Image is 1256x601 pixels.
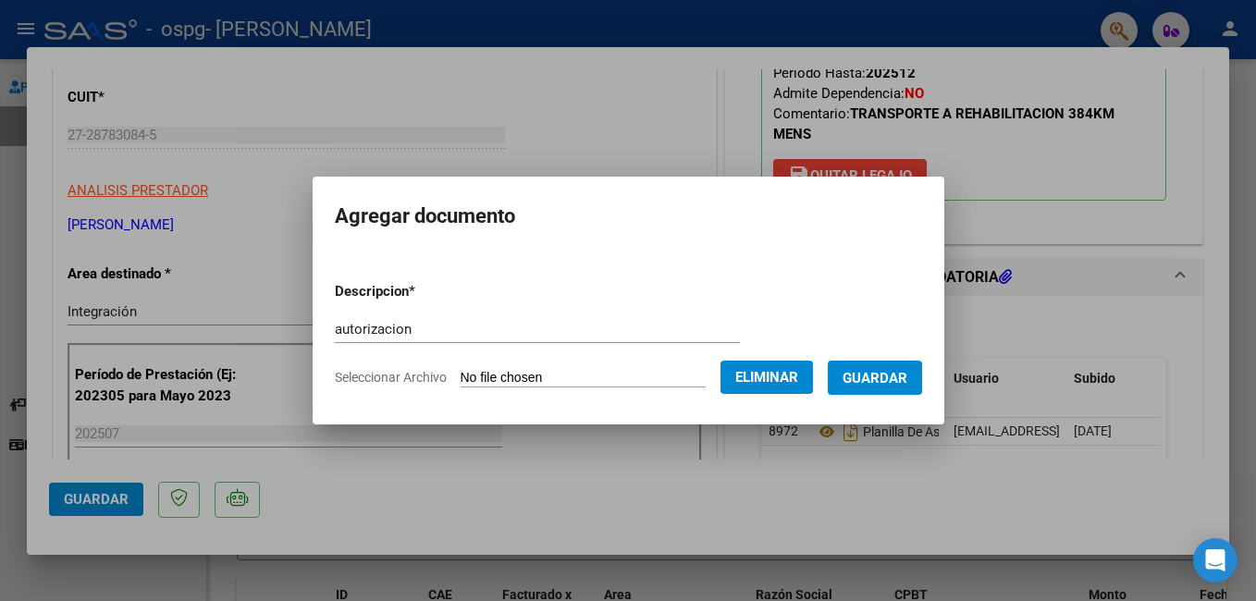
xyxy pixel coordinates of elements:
[1193,538,1238,583] div: Open Intercom Messenger
[735,369,798,386] span: Eliminar
[720,361,813,394] button: Eliminar
[828,361,922,395] button: Guardar
[843,370,907,386] span: Guardar
[335,281,511,302] p: Descripcion
[335,199,922,234] h2: Agregar documento
[335,370,447,385] span: Seleccionar Archivo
